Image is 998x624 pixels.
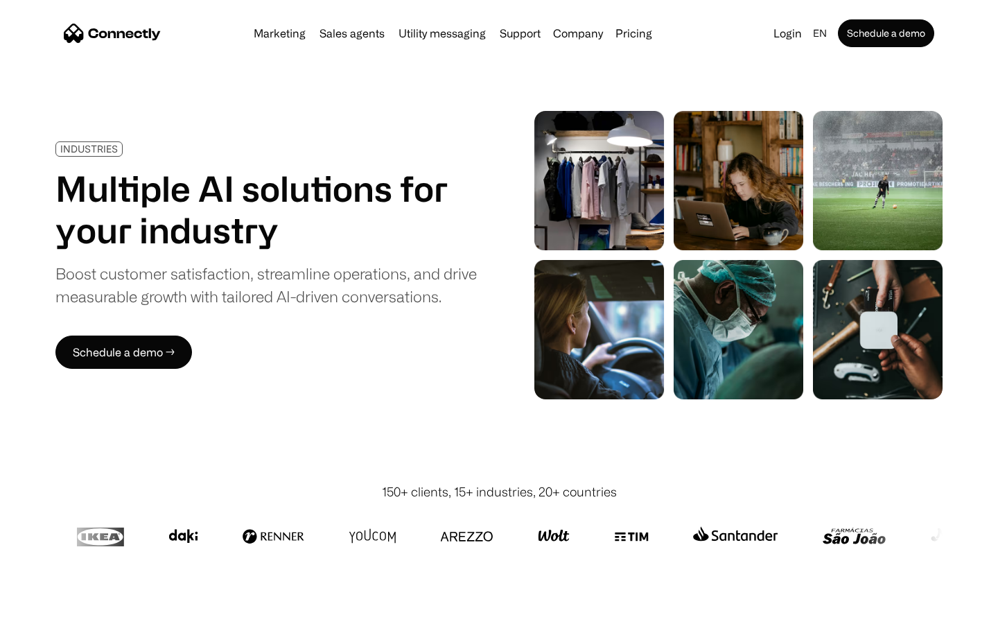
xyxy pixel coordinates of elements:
a: Marketing [248,28,311,39]
a: Schedule a demo [838,19,934,47]
a: Support [494,28,546,39]
a: Sales agents [314,28,390,39]
a: Schedule a demo → [55,336,192,369]
div: Boost customer satisfaction, streamline operations, and drive measurable growth with tailored AI-... [55,262,477,308]
a: Login [768,24,807,43]
div: Company [553,24,603,43]
ul: Language list [28,600,83,619]
div: Company [549,24,607,43]
aside: Language selected: English [14,598,83,619]
div: INDUSTRIES [60,144,118,154]
div: en [813,24,827,43]
div: en [807,24,835,43]
h1: Multiple AI solutions for your industry [55,168,477,251]
a: Utility messaging [393,28,491,39]
a: home [64,23,161,44]
a: Pricing [610,28,658,39]
div: 150+ clients, 15+ industries, 20+ countries [382,483,617,501]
